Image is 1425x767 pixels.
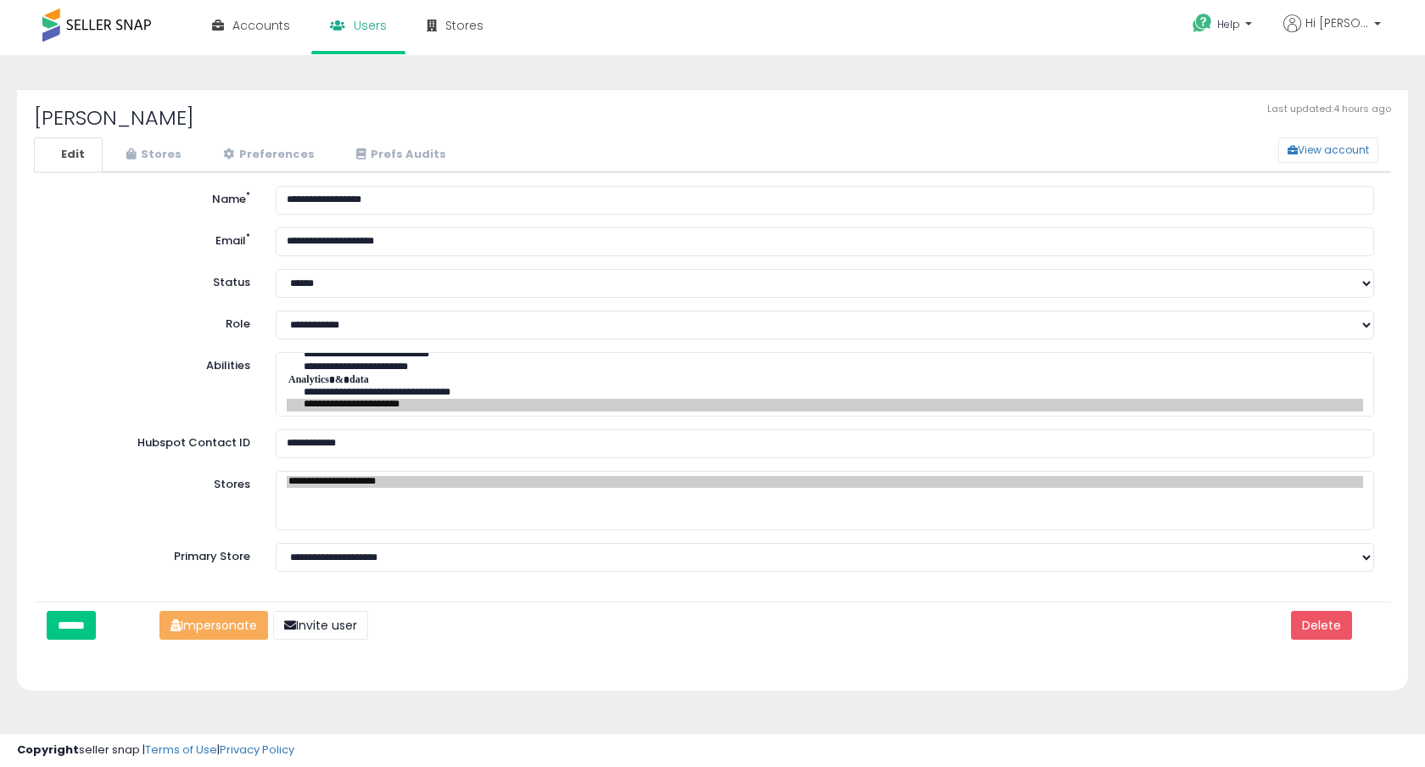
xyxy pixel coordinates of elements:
[206,358,250,374] label: Abilities
[38,429,263,451] label: Hubspot Contact ID
[334,137,464,172] a: Prefs Audits
[38,227,263,249] label: Email
[38,543,263,565] label: Primary Store
[354,17,387,34] span: Users
[201,137,332,172] a: Preferences
[1305,14,1369,31] span: Hi [PERSON_NAME]
[34,137,103,172] a: Edit
[1283,14,1381,53] a: Hi [PERSON_NAME]
[232,17,290,34] span: Accounts
[38,471,263,493] label: Stores
[1278,137,1378,163] button: View account
[445,17,483,34] span: Stores
[38,311,263,333] label: Role
[38,269,263,291] label: Status
[34,107,1391,129] h2: [PERSON_NAME]
[1266,137,1291,163] a: View account
[1267,103,1391,116] span: Last updated: 4 hours ago
[1291,611,1352,640] button: Delete
[1192,13,1213,34] i: Get Help
[1217,17,1240,31] span: Help
[145,742,217,758] a: Terms of Use
[38,186,263,208] label: Name
[273,611,368,640] button: Invite user
[17,742,79,758] strong: Copyright
[104,137,199,172] a: Stores
[159,611,268,640] button: Impersonate
[220,742,294,758] a: Privacy Policy
[17,742,294,759] div: seller snap | |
